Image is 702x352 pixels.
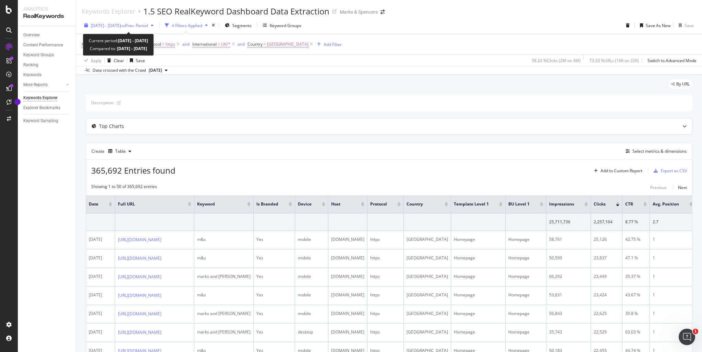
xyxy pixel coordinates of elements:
div: https [370,329,401,335]
span: Date [89,201,98,207]
div: marks and [PERSON_NAME] [197,310,251,317]
div: Add Filter [324,42,342,47]
span: [DATE] - [DATE] [91,23,121,28]
div: 63.03 % [625,329,647,335]
span: [GEOGRAPHIC_DATA] [267,39,308,49]
div: [DATE] [89,236,112,243]
a: Keyword Groups [23,51,71,59]
a: Ranking [23,61,71,69]
div: Content Performance [23,42,63,49]
div: mobile [298,273,325,280]
div: Explorer Bookmarks [23,104,60,112]
button: Save [127,55,145,66]
span: By URL [676,82,690,86]
div: 1 [653,310,693,317]
button: Clear [105,55,124,66]
div: arrow-right-arrow-left [380,10,385,14]
div: marks and [PERSON_NAME] [197,329,251,335]
div: Analytics [23,5,70,12]
div: More Reports [23,81,48,89]
button: Table [106,146,134,157]
a: Content Performance [23,42,71,49]
span: Template Level 1 [454,201,489,207]
div: [DOMAIN_NAME] [331,329,364,335]
div: Keyword Groups [270,23,301,28]
div: Save As New [646,23,670,28]
div: Save [685,23,694,28]
div: 43.67 % [625,292,647,298]
div: 53,631 [549,292,588,298]
div: 1.5 SEO RealKeyword Dashboard Data Extraction [143,5,329,17]
a: [URL][DOMAIN_NAME] [118,310,161,317]
span: https [166,39,175,49]
div: Top Charts [99,123,124,130]
div: Select metrics & dimensions [632,148,687,154]
div: Overview [23,32,40,39]
div: 42.75 % [625,236,647,243]
div: Export as CSV [661,168,687,174]
a: [URL][DOMAIN_NAME] [118,236,161,243]
div: Description: [91,100,114,106]
div: Homepage [454,292,503,298]
div: 23,424 [594,292,619,298]
div: [DOMAIN_NAME] [331,310,364,317]
div: Compared to: [90,45,147,52]
span: Country [407,201,434,207]
div: Ranking [23,61,38,69]
button: Add Filter [314,40,342,48]
span: Device [298,201,312,207]
div: 4 Filters Applied [172,23,202,28]
span: = [162,41,165,47]
div: mobile [298,292,325,298]
button: Add to Custom Report [591,165,642,176]
div: Homepage [508,329,543,335]
div: mobile [298,236,325,243]
div: [GEOGRAPHIC_DATA] [407,236,448,243]
div: Data crossed with the Crawl [93,67,146,73]
div: marks and [PERSON_NAME] [197,273,251,280]
span: Clicks [594,201,606,207]
div: https [370,292,401,298]
div: Homepage [508,236,543,243]
div: [GEOGRAPHIC_DATA] [407,292,448,298]
span: 1 [693,329,698,334]
div: Yes [256,255,292,261]
a: [URL][DOMAIN_NAME] [118,329,161,336]
div: 50,599 [549,255,588,261]
span: vs Prev. Period [121,23,148,28]
div: https [370,310,401,317]
div: Yes [256,310,292,317]
div: https [370,273,401,280]
span: 365,692 Entries found [91,165,175,176]
div: Save [136,58,145,63]
div: Homepage [454,255,503,261]
div: 35,743 [549,329,588,335]
div: Add to Custom Report [601,169,642,173]
span: CTR [625,201,633,207]
span: 2025 Aug. 30th [149,67,162,73]
div: mobile [298,310,325,317]
div: Switch to Advanced Mode [647,58,697,63]
div: Yes [256,236,292,243]
span: Country [247,41,263,47]
span: = [218,41,220,47]
div: 66,292 [549,273,588,280]
div: RealKeywords [23,12,70,20]
div: 8.77 % [625,219,647,225]
button: 4 Filters Applied [162,20,210,31]
button: Segments [222,20,254,31]
a: Keywords Explorer [82,8,135,15]
div: [DOMAIN_NAME] [331,255,364,261]
div: Yes [256,273,292,280]
span: Is Branded [256,201,278,207]
div: 1 [653,329,693,335]
div: 56,843 [549,310,588,317]
a: Explorer Bookmarks [23,104,71,112]
div: Current period: [89,37,148,45]
div: 47.1 % [625,255,647,261]
a: [URL][DOMAIN_NAME] [118,292,161,299]
div: 25,126 [594,236,619,243]
button: and [182,41,190,47]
